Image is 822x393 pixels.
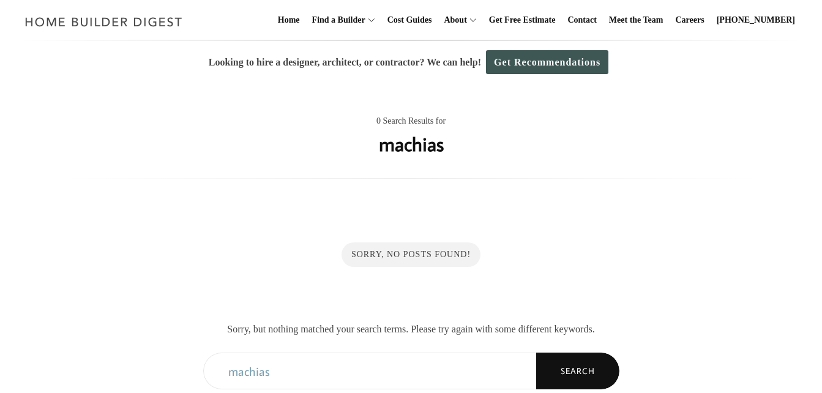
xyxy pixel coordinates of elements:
[376,114,446,129] span: 0 Search Results for
[273,1,305,40] a: Home
[439,1,466,40] a: About
[379,129,444,159] h1: machias
[561,365,595,376] span: Search
[671,1,709,40] a: Careers
[486,50,608,74] a: Get Recommendations
[307,1,365,40] a: Find a Builder
[712,1,800,40] a: [PHONE_NUMBER]
[20,10,188,34] img: Home Builder Digest
[383,1,437,40] a: Cost Guides
[203,321,619,338] p: Sorry, but nothing matched your search terms. Please try again with some different keywords.
[342,242,480,268] div: Sorry, No Posts Found!
[203,353,536,389] input: Search...
[536,353,619,389] button: Search
[562,1,601,40] a: Contact
[604,1,668,40] a: Meet the Team
[484,1,561,40] a: Get Free Estimate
